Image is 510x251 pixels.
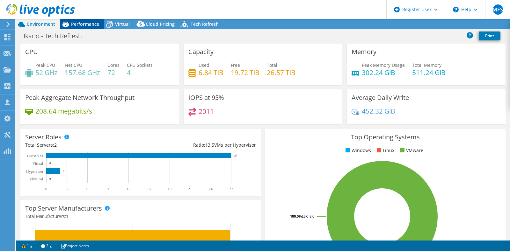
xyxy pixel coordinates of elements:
[33,161,43,166] text: Virtual
[352,94,409,101] h3: Average Daily Write
[27,21,55,27] span: Environment
[25,213,256,220] h4: Total Manufacturers:
[127,187,130,191] text: 12
[35,108,92,115] h4: 208.64 megabits/s
[107,187,109,191] text: 9
[86,187,88,191] text: 6
[362,108,395,115] h4: 452.32 GiB
[45,187,47,191] text: 0
[71,21,99,27] span: Performance
[398,147,423,154] li: VMware
[205,142,214,148] span: 13.5
[26,169,43,174] text: Hypervisor
[35,62,55,68] span: Peak CPU
[27,154,43,158] text: Guest VM
[412,62,441,68] span: Total Memory
[25,142,141,149] div: Total Servers:
[270,134,501,141] h3: Top Operating Systems
[234,154,237,157] text: 27
[25,205,102,212] h3: Top Server Manufacturers
[199,108,214,115] h4: 2011
[191,21,219,27] span: Tech Refresh
[362,62,405,68] span: Peak Memory Usage
[412,69,446,76] h4: 511.24 GiB
[107,69,120,76] h4: 72
[63,170,65,173] text: 2
[352,48,376,55] h3: Memory
[127,69,153,76] h4: 4
[147,187,151,191] text: 15
[344,147,371,154] li: Windows
[453,7,459,12] svg: \n
[493,4,503,15] span: MFS
[65,62,82,68] span: Net CPU
[199,62,209,68] span: Used
[127,62,153,68] span: CPU Sockets
[146,21,175,27] span: Cloud Pricing
[168,187,171,191] text: 18
[17,242,37,250] a: 1
[25,94,135,101] h3: Peak Aggregate Network Throughput
[30,177,43,181] text: Physical
[188,187,192,191] text: 21
[302,214,314,219] tspan: ESXi 8.0
[49,177,51,180] text: 0
[231,69,259,76] h4: 19.72 TiB
[49,162,51,165] text: 0
[37,242,56,250] a: 2
[25,48,38,55] h3: CPU
[107,62,120,68] span: Cores
[209,187,213,191] text: 24
[21,32,92,39] h1: Ikano - Tech Refresh
[375,147,394,154] li: Linux
[115,21,130,27] span: Virtual
[25,134,62,141] h3: Server Roles
[267,62,277,68] span: Total
[141,142,256,149] div: Ratio: VMs per Hypervisor
[229,187,233,191] text: 27
[479,31,500,40] a: Print
[267,69,295,76] h4: 26.57 TiB
[231,62,240,68] span: Free
[56,242,93,250] a: Project Notes
[362,69,405,76] h4: 302.24 GiB
[188,48,214,55] h3: Capacity
[199,69,223,76] h4: 6.84 TiB
[65,69,100,76] h4: 157.68 GHz
[290,214,302,219] tspan: 100.0%
[54,142,57,148] span: 2
[66,213,69,219] span: 1
[188,94,224,101] h3: IOPS at 95%
[66,187,68,191] text: 3
[35,69,57,76] h4: 52 GHz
